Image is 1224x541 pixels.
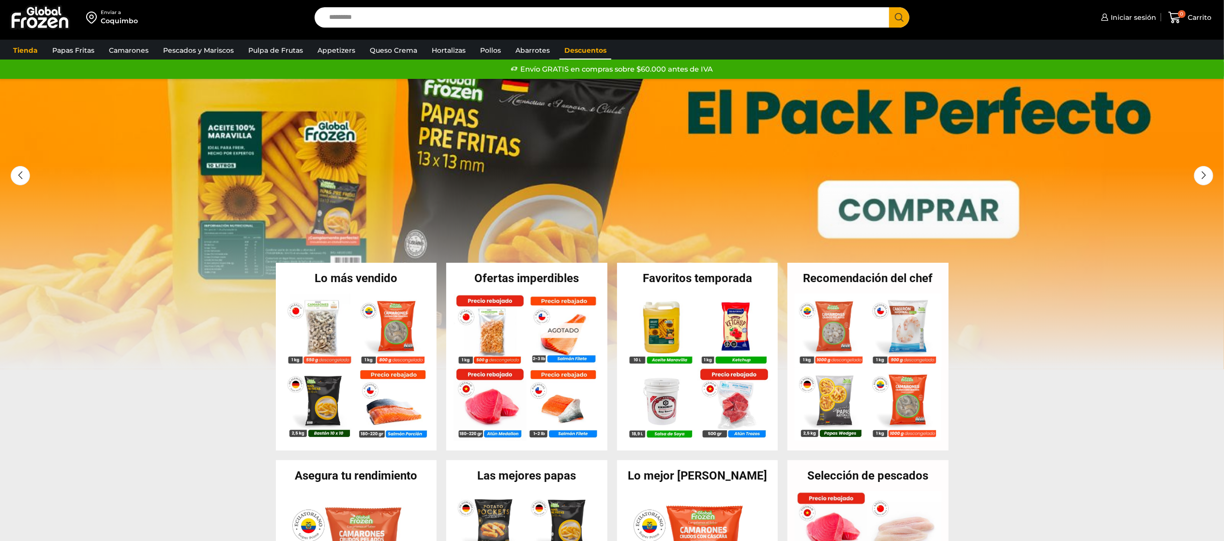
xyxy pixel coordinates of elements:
[86,9,101,26] img: address-field-icon.svg
[475,41,506,60] a: Pollos
[101,9,138,16] div: Enviar a
[1186,13,1212,22] span: Carrito
[787,272,949,284] h2: Recomendación del chef
[617,272,778,284] h2: Favoritos temporada
[101,16,138,26] div: Coquimbo
[8,41,43,60] a: Tienda
[1194,166,1213,185] div: Next slide
[541,323,586,338] p: Agotado
[617,470,778,481] h2: Lo mejor [PERSON_NAME]
[104,41,153,60] a: Camarones
[158,41,239,60] a: Pescados y Mariscos
[511,41,555,60] a: Abarrotes
[11,166,30,185] div: Previous slide
[1099,8,1156,27] a: Iniciar sesión
[889,7,909,28] button: Search button
[427,41,470,60] a: Hortalizas
[365,41,422,60] a: Queso Crema
[446,470,607,481] h2: Las mejores papas
[243,41,308,60] a: Pulpa de Frutas
[313,41,360,60] a: Appetizers
[47,41,99,60] a: Papas Fritas
[787,470,949,481] h2: Selección de pescados
[559,41,611,60] a: Descuentos
[1108,13,1156,22] span: Iniciar sesión
[276,470,437,481] h2: Asegura tu rendimiento
[446,272,607,284] h2: Ofertas imperdibles
[1178,10,1186,18] span: 0
[1166,6,1214,29] a: 0 Carrito
[276,272,437,284] h2: Lo más vendido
